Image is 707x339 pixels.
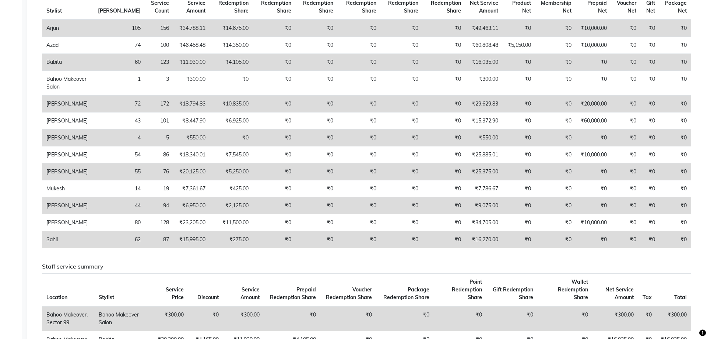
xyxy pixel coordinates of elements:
td: ₹0 [296,214,337,231]
td: ₹0 [253,37,296,54]
td: ₹0 [611,180,641,197]
td: ₹0 [535,96,576,113]
td: ₹5,250.00 [210,163,253,180]
td: ₹18,794.83 [173,96,210,113]
td: 5 [145,129,174,146]
td: ₹7,786.67 [465,180,503,197]
td: ₹0 [381,180,423,197]
td: ₹0 [641,197,659,214]
td: ₹0 [576,163,611,180]
td: ₹0 [503,163,535,180]
td: ₹4,105.00 [210,54,253,71]
td: ₹0 [503,214,535,231]
td: 76 [145,163,174,180]
td: ₹0 [338,214,381,231]
td: 100 [145,37,174,54]
td: ₹0 [253,231,296,248]
td: ₹0 [535,129,576,146]
td: ₹0 [338,146,381,163]
td: ₹0 [296,146,337,163]
td: ₹0 [535,20,576,37]
td: ₹6,925.00 [210,113,253,129]
td: ₹60,808.48 [465,37,503,54]
td: ₹0 [253,113,296,129]
td: ₹11,500.00 [210,214,253,231]
td: ₹0 [611,20,641,37]
td: 3 [145,71,174,96]
td: Bahoo Makeover, Sector 99 [42,306,94,331]
td: ₹0 [381,96,423,113]
td: 72 [94,96,145,113]
td: ₹0 [423,37,465,54]
span: Service Price [166,286,184,301]
td: ₹0 [659,71,691,96]
span: Voucher Redemption Share [326,286,372,301]
td: 19 [145,180,174,197]
td: ₹550.00 [465,129,503,146]
td: ₹0 [338,54,381,71]
td: ₹0 [381,37,423,54]
td: ₹7,361.67 [173,180,210,197]
td: ₹0 [381,113,423,129]
td: ₹46,458.48 [173,37,210,54]
td: ₹0 [503,96,535,113]
td: 123 [145,54,174,71]
td: ₹0 [381,231,423,248]
td: ₹0 [381,197,423,214]
span: Stylist [99,294,114,301]
td: ₹0 [503,20,535,37]
td: ₹0 [641,20,659,37]
td: ₹25,885.01 [465,146,503,163]
td: 1 [94,71,145,96]
td: ₹425.00 [210,180,253,197]
td: ₹0 [503,231,535,248]
td: ₹10,000.00 [576,20,611,37]
td: ₹0 [611,163,641,180]
td: ₹20,125.00 [173,163,210,180]
td: Arjun [42,20,94,37]
td: ₹0 [611,146,641,163]
td: ₹34,788.11 [173,20,210,37]
td: ₹0 [641,146,659,163]
td: ₹0 [535,231,576,248]
td: 87 [145,231,174,248]
td: ₹23,205.00 [173,214,210,231]
td: 4 [94,129,145,146]
td: 14 [94,180,145,197]
td: ₹0 [423,163,465,180]
td: ₹0 [641,96,659,113]
h6: Staff service summary [42,263,691,270]
td: ₹0 [381,214,423,231]
td: ₹0 [659,37,691,54]
td: ₹8,447.90 [173,113,210,129]
span: [PERSON_NAME] [98,7,141,14]
td: ₹0 [503,113,535,129]
td: ₹0 [296,96,337,113]
td: ₹0 [296,180,337,197]
td: [PERSON_NAME] [42,197,94,214]
td: ₹0 [611,37,641,54]
td: ₹14,675.00 [210,20,253,37]
td: 44 [94,197,145,214]
td: ₹0 [296,71,337,96]
td: ₹0 [535,113,576,129]
td: ₹0 [486,306,538,331]
td: ₹0 [253,197,296,214]
td: 43 [94,113,145,129]
td: ₹0 [253,54,296,71]
td: ₹18,340.01 [173,146,210,163]
td: ₹0 [423,113,465,129]
td: ₹0 [296,197,337,214]
td: ₹0 [535,197,576,214]
span: Location [46,294,67,301]
td: 55 [94,163,145,180]
td: ₹0 [535,146,576,163]
td: ₹34,705.00 [465,214,503,231]
td: ₹0 [296,231,337,248]
span: Net Service Amount [605,286,634,301]
td: ₹0 [638,306,656,331]
td: ₹0 [264,306,320,331]
td: ₹0 [641,71,659,96]
td: ₹29,629.83 [465,96,503,113]
td: [PERSON_NAME] [42,146,94,163]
